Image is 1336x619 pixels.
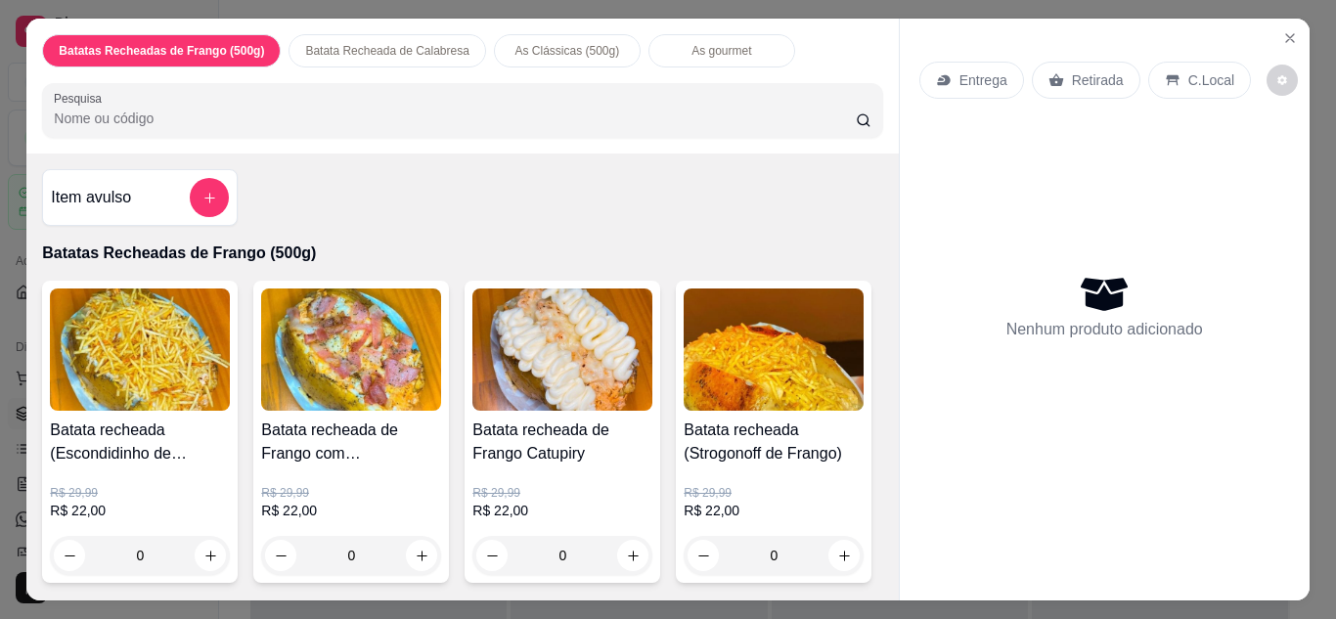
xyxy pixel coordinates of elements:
[472,419,652,465] h4: Batata recheada de Frango Catupiry
[1006,318,1203,341] p: Nenhum produto adicionado
[684,288,864,411] img: product-image
[684,419,864,465] h4: Batata recheada (Strogonoff de Frango)
[514,43,619,59] p: As Clássicas (500g)
[51,186,131,209] h4: Item avulso
[50,288,230,411] img: product-image
[261,501,441,520] p: R$ 22,00
[1274,22,1306,54] button: Close
[1188,70,1234,90] p: C.Local
[684,485,864,501] p: R$ 29,99
[959,70,1007,90] p: Entrega
[261,419,441,465] h4: Batata recheada de Frango com [PERSON_NAME]
[472,288,652,411] img: product-image
[54,109,856,128] input: Pesquisa
[472,501,652,520] p: R$ 22,00
[691,43,751,59] p: As gourmet
[1267,65,1298,96] button: decrease-product-quantity
[190,178,229,217] button: add-separate-item
[472,485,652,501] p: R$ 29,99
[50,501,230,520] p: R$ 22,00
[261,485,441,501] p: R$ 29,99
[261,288,441,411] img: product-image
[684,501,864,520] p: R$ 22,00
[1072,70,1124,90] p: Retirada
[59,43,264,59] p: Batatas Recheadas de Frango (500g)
[42,242,882,265] p: Batatas Recheadas de Frango (500g)
[50,419,230,465] h4: Batata recheada (Escondidinho de Frango) 500g
[50,485,230,501] p: R$ 29,99
[305,43,468,59] p: Batata Recheada de Calabresa
[54,90,109,107] label: Pesquisa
